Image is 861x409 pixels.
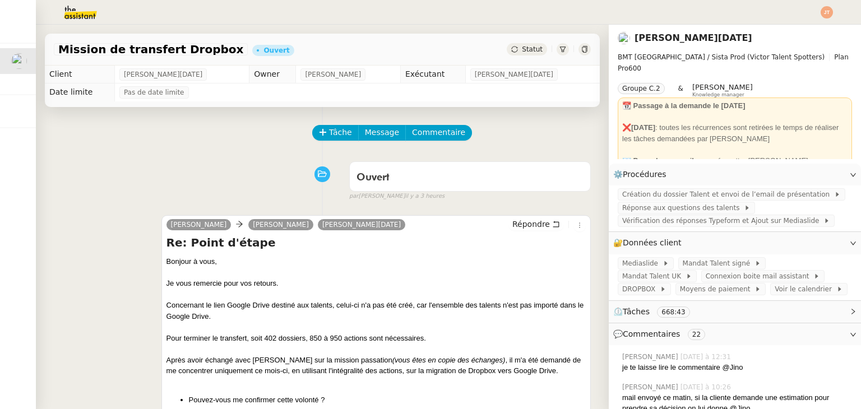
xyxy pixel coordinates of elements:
[622,215,823,226] span: Vérification des réponses Typeform et Ajout sur Mediaslide
[692,92,744,98] span: Knowledge manager
[623,307,650,316] span: Tâches
[349,192,445,201] small: [PERSON_NAME]
[618,53,825,61] span: BMT [GEOGRAPHIC_DATA] / Sista Prod (Victor Talent Spotters)
[166,256,586,267] div: Bonjour à vous,
[58,44,243,55] span: Mission de transfert Dropbox
[522,45,543,53] span: Statut
[45,66,114,83] td: Client
[706,271,813,282] span: Connexion boite mail assistant
[683,258,754,269] span: Mandat Talent signé
[613,168,672,181] span: ⚙️
[166,278,586,289] div: Je vous remercie pour vos retours.
[45,83,114,101] td: Date limite
[623,329,680,338] span: Commentaires
[622,283,660,295] span: DROPBOX
[622,101,746,110] strong: 📆 Passage à la demande le [DATE]
[609,232,861,254] div: 🔐Données client
[622,382,681,392] span: [PERSON_NAME]
[622,155,848,199] div: mettre [PERSON_NAME] en copie ⚠️ Répartir les demandes entre
[622,156,725,165] u: 📧 Pour chaque mail envoyé :
[623,238,682,247] span: Données client
[678,83,683,97] span: &
[512,219,550,230] span: Répondre
[171,221,227,229] span: [PERSON_NAME]
[357,173,390,183] span: Ouvert
[775,283,836,295] span: Voir le calendrier
[613,236,686,249] span: 🔐
[248,220,313,230] a: [PERSON_NAME]
[623,170,666,179] span: Procédures
[622,122,848,144] div: ❌ : toutes les récurrences sont retirées le temps de réaliser les tâches demandées par [PERSON_NAME]
[166,355,586,377] div: Après avoir échangé avec [PERSON_NAME] sur la mission passation , il m'a été demandé de me concen...
[405,125,472,141] button: Commentaire
[609,323,861,345] div: 💬Commentaires 22
[622,202,744,213] span: Réponse aux questions des talents
[631,123,655,132] strong: [DATE]
[613,307,699,316] span: ⏲️
[263,47,289,54] div: Ouvert
[365,126,399,139] span: Message
[618,32,630,44] img: users%2F5XaKKOfQOvau3XQhhH2fPFmin8c2%2Favatar%2F0a930739-e14a-44d7-81de-a5716f030579
[166,333,586,344] div: Pour terminer le transfert, soit 402 dossiers, 850 à 950 actions sont nécessaires.
[622,352,681,362] span: [PERSON_NAME]
[628,64,641,72] span: 600
[349,192,359,201] span: par
[680,283,754,295] span: Moyens de paiement
[312,125,359,141] button: Tâche
[318,220,405,230] a: [PERSON_NAME][DATE]
[400,66,465,83] td: Exécutant
[681,382,733,392] span: [DATE] à 10:26
[622,258,663,269] span: Mediaslide
[821,6,833,18] img: svg
[11,53,27,69] img: users%2F5XaKKOfQOvau3XQhhH2fPFmin8c2%2Favatar%2F0a930739-e14a-44d7-81de-a5716f030579
[166,300,586,322] div: Concernant le lien Google Drive destiné aux talents, celui-ci n'a pas été créé, car l'ensemble de...
[622,362,852,373] div: je te laisse lire le commentaire @Jino
[657,306,689,318] nz-tag: 668:43
[405,192,445,201] span: il y a 3 heures
[613,329,710,338] span: 💬
[189,394,586,406] li: Pouvez-vous me confirmer cette volonté ?
[622,189,834,200] span: Création du dossier Talent et envoi de l’email de présentation
[249,66,296,83] td: Owner
[688,329,705,340] nz-tag: 22
[124,87,184,98] span: Pas de date limite
[609,164,861,185] div: ⚙️Procédures
[609,301,861,323] div: ⏲️Tâches 668:43
[392,356,506,364] em: (vous êtes en copie des échanges)
[124,69,202,80] span: [PERSON_NAME][DATE]
[618,83,665,94] nz-tag: Groupe C.2
[166,235,586,250] h4: Re: Point d'étape
[622,271,686,282] span: Mandat Talent UK
[681,352,733,362] span: [DATE] à 12:31
[692,83,753,97] app-user-label: Knowledge manager
[635,32,752,43] a: [PERSON_NAME][DATE]
[412,126,465,139] span: Commentaire
[692,83,753,91] span: [PERSON_NAME]
[305,69,361,80] span: [PERSON_NAME]
[475,69,553,80] span: [PERSON_NAME][DATE]
[329,126,352,139] span: Tâche
[508,218,564,230] button: Répondre
[358,125,406,141] button: Message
